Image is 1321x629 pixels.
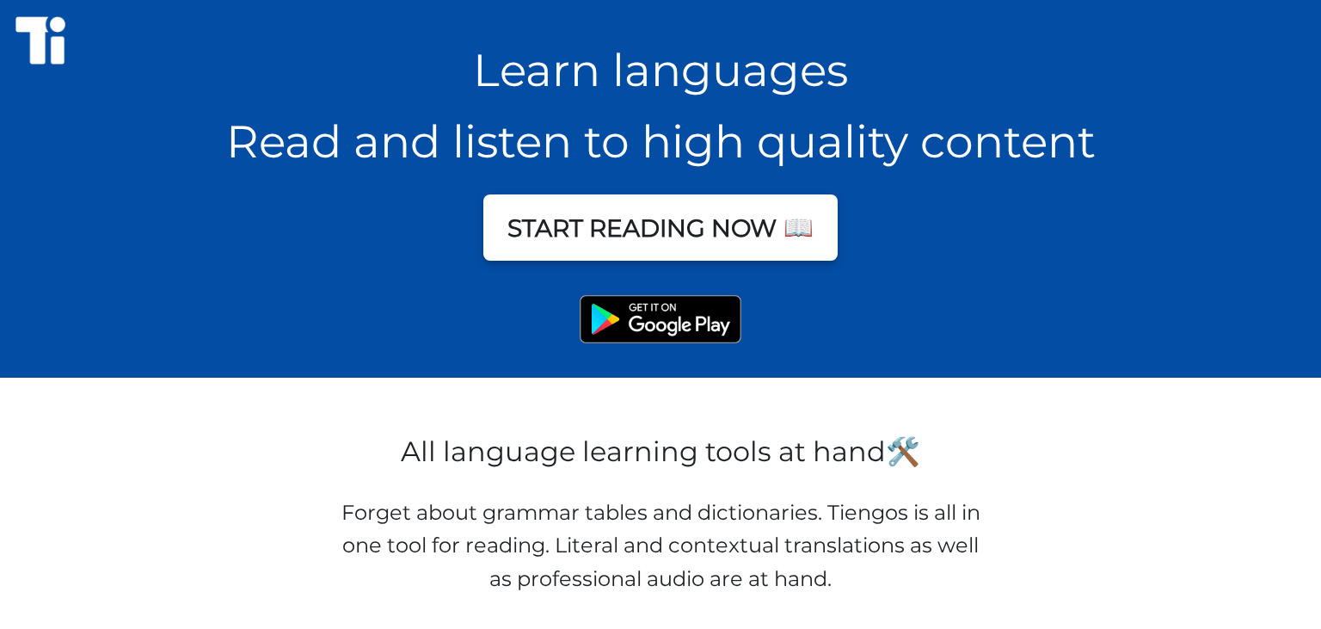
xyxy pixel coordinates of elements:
img: logo [15,15,65,65]
img: google play button [580,295,741,343]
span: book [783,208,814,247]
h2: All language learning tools at hand [330,429,991,473]
button: START READING NOWbook [483,194,838,261]
p: Forget about grammar tables and dictionaries. Tiengos is all in one tool for reading. Literal and... [330,496,991,595]
span: tools [886,435,920,468]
